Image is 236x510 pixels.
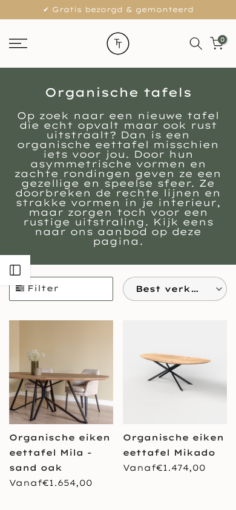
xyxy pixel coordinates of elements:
label: Best verkocht [123,277,226,300]
h1: Organische tafels [9,86,227,98]
div: Op zoek naar een nieuwe tafel die echt opvalt maar ook rust uitstraalt? Dan is een organische eet... [9,111,227,246]
a: Organische eiken eettafel Mikado [123,432,224,458]
a: Organische eiken eettafel Mila - sand oak [9,432,110,473]
span: 0 [218,35,227,44]
span: Best verkocht [136,277,205,300]
iframe: toggle-frame [1,448,62,509]
span: Vanaf [123,462,206,473]
a: 0 [210,37,223,50]
span: €1.474,00 [156,462,206,473]
img: trend-table [97,19,139,68]
p: ✔ Gratis bezorgd & gemonteerd [15,3,221,16]
span: Filter [10,277,113,300]
span: €1.654,00 [42,477,93,488]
